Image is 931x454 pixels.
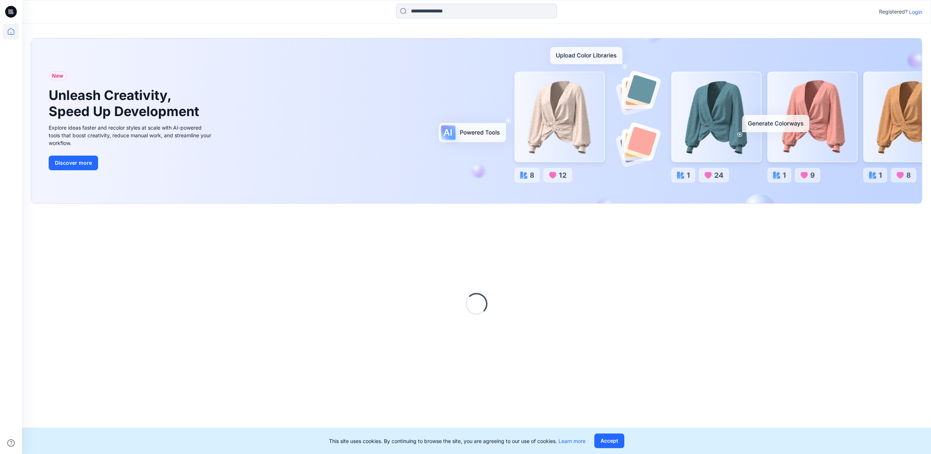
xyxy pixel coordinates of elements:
[49,156,213,170] a: Discover more
[49,88,202,119] h1: Unleash Creativity, Speed Up Development
[909,8,922,16] p: Login
[879,7,908,16] p: Registered?
[594,433,624,448] button: Accept
[558,438,586,444] a: Learn more
[49,156,98,170] button: Discover more
[49,124,213,147] div: Explore ideas faster and recolor styles at scale with AI-powered tools that boost creativity, red...
[329,437,586,445] p: This site uses cookies. By continuing to browse the site, you are agreeing to our use of cookies.
[52,71,63,80] span: New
